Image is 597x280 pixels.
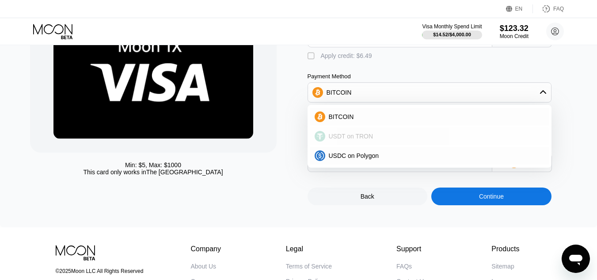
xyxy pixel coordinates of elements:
[327,89,352,96] div: BITCOIN
[479,193,504,200] div: Continue
[500,24,529,39] div: $123.32Moon Credit
[500,24,529,33] div: $123.32
[500,33,529,39] div: Moon Credit
[396,263,412,270] div: FAQs
[491,263,514,270] div: Sitemap
[491,245,519,253] div: Products
[191,263,217,270] div: About Us
[422,23,482,39] div: Visa Monthly Spend Limit$14.52/$4,000.00
[308,188,428,205] div: Back
[308,52,316,61] div: 
[506,4,533,13] div: EN
[83,169,223,176] div: This card only works in The [GEOGRAPHIC_DATA]
[533,4,564,13] div: FAQ
[310,108,549,126] div: BITCOIN
[191,245,221,253] div: Company
[431,188,551,205] div: Continue
[329,113,354,120] span: BITCOIN
[310,147,549,165] div: USDC on Polygon
[56,268,151,274] div: © 2025 Moon LLC All Rights Reserved
[515,6,523,12] div: EN
[310,127,549,145] div: USDT on TRON
[329,133,373,140] span: USDT on TRON
[308,73,551,80] div: Payment Method
[308,84,551,101] div: BITCOIN
[125,161,181,169] div: Min: $ 5 , Max: $ 1000
[396,245,427,253] div: Support
[433,32,471,37] div: $14.52 / $4,000.00
[361,193,374,200] div: Back
[286,263,332,270] div: Terms of Service
[422,23,482,30] div: Visa Monthly Spend Limit
[553,6,564,12] div: FAQ
[321,52,372,59] div: Apply credit: $6.49
[562,245,590,273] iframe: Button to launch messaging window
[329,152,379,159] span: USDC on Polygon
[286,245,332,253] div: Legal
